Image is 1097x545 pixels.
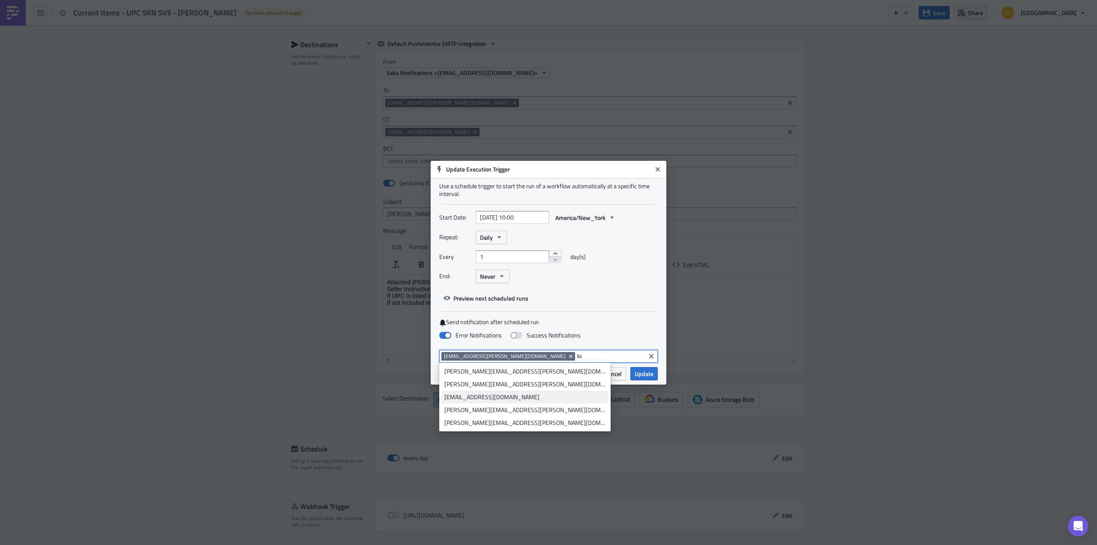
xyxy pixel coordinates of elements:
[446,166,652,173] h6: Update Execution Trigger
[1068,516,1088,536] div: Open Intercom Messenger
[453,294,528,303] span: Preview next scheduled runs
[630,367,658,380] button: Update
[439,250,471,263] label: Every
[439,363,611,431] ul: selectable options
[480,233,493,242] span: Daily
[651,163,664,176] button: Close
[549,256,562,263] button: decrement
[476,211,549,224] input: YYYY-MM-DD HH:mm
[3,3,409,31] body: Rich Text Area. Press ALT-0 for help.
[476,231,507,244] button: Daily
[439,318,658,326] label: Send notification after scheduled run
[567,352,575,361] button: Remove Tag
[444,380,605,388] div: [PERSON_NAME][EMAIL_ADDRESS][PERSON_NAME][DOMAIN_NAME]
[555,213,605,222] span: America/New_York
[605,369,622,378] span: Cancel
[600,367,626,380] button: Cancel
[476,270,510,283] button: Never
[3,3,409,31] p: Attached [PERSON_NAME] items currently existing in Saks' systems as of prior day. Seller Instruct...
[439,270,471,283] label: End:
[439,211,471,224] label: Start Date:
[635,369,653,378] span: Update
[549,250,562,257] button: increment
[510,331,581,339] label: Success Notifications
[439,182,658,198] div: Use a schedule trigger to start the run of a workflow automatically at a specific time interval.
[480,272,495,281] span: Never
[444,419,605,427] div: [PERSON_NAME][EMAIL_ADDRESS][PERSON_NAME][DOMAIN_NAME]
[439,331,502,339] label: Error Notifications
[444,393,605,401] div: [EMAIL_ADDRESS][DOMAIN_NAME]
[570,250,586,263] span: day(s)
[439,231,471,244] label: Repeat:
[646,351,656,361] button: Clear selected items
[444,353,566,360] span: [EMAIL_ADDRESS][PERSON_NAME][DOMAIN_NAME]
[551,211,620,224] button: America/New_York
[444,367,605,376] div: [PERSON_NAME][EMAIL_ADDRESS][PERSON_NAME][DOMAIN_NAME]
[439,292,533,305] button: Preview next scheduled runs
[444,406,605,414] div: [PERSON_NAME][EMAIL_ADDRESS][PERSON_NAME][DOMAIN_NAME]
